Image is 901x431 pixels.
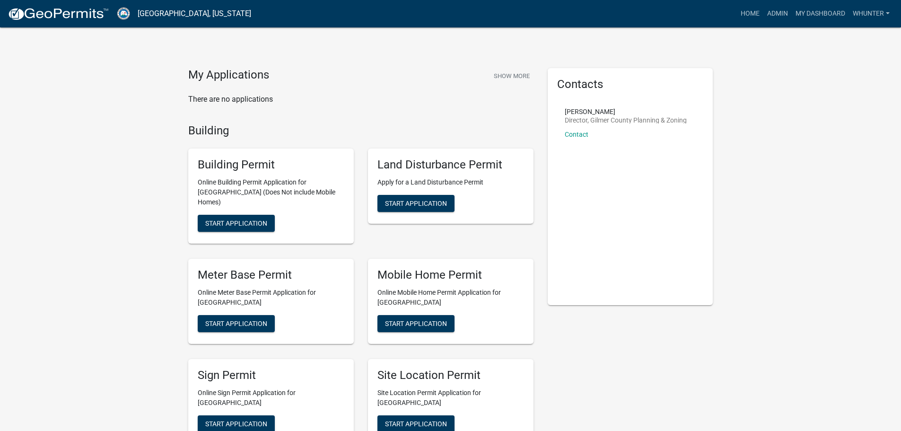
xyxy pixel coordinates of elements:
p: Online Sign Permit Application for [GEOGRAPHIC_DATA] [198,388,344,408]
button: Start Application [198,315,275,332]
span: Start Application [205,420,267,427]
p: [PERSON_NAME] [565,108,687,115]
a: whunter [849,5,893,23]
p: There are no applications [188,94,534,105]
button: Show More [490,68,534,84]
span: Start Application [385,319,447,327]
a: Admin [763,5,792,23]
a: My Dashboard [792,5,849,23]
h5: Contacts [557,78,704,91]
p: Site Location Permit Application for [GEOGRAPHIC_DATA] [377,388,524,408]
h5: Sign Permit [198,369,344,382]
p: Apply for a Land Disturbance Permit [377,177,524,187]
img: Gilmer County, Georgia [116,7,130,20]
h4: My Applications [188,68,269,82]
p: Online Meter Base Permit Application for [GEOGRAPHIC_DATA] [198,288,344,308]
h5: Site Location Permit [377,369,524,382]
span: Start Application [385,200,447,207]
span: Start Application [385,420,447,427]
a: Contact [565,131,588,138]
button: Start Application [198,215,275,232]
h4: Building [188,124,534,138]
button: Start Application [377,195,455,212]
p: Director, Gilmer County Planning & Zoning [565,117,687,123]
a: [GEOGRAPHIC_DATA], [US_STATE] [138,6,251,22]
h5: Mobile Home Permit [377,268,524,282]
h5: Meter Base Permit [198,268,344,282]
h5: Building Permit [198,158,344,172]
button: Start Application [377,315,455,332]
span: Start Application [205,220,267,227]
p: Online Building Permit Application for [GEOGRAPHIC_DATA] (Does Not include Mobile Homes) [198,177,344,207]
h5: Land Disturbance Permit [377,158,524,172]
span: Start Application [205,319,267,327]
a: Home [737,5,763,23]
p: Online Mobile Home Permit Application for [GEOGRAPHIC_DATA] [377,288,524,308]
